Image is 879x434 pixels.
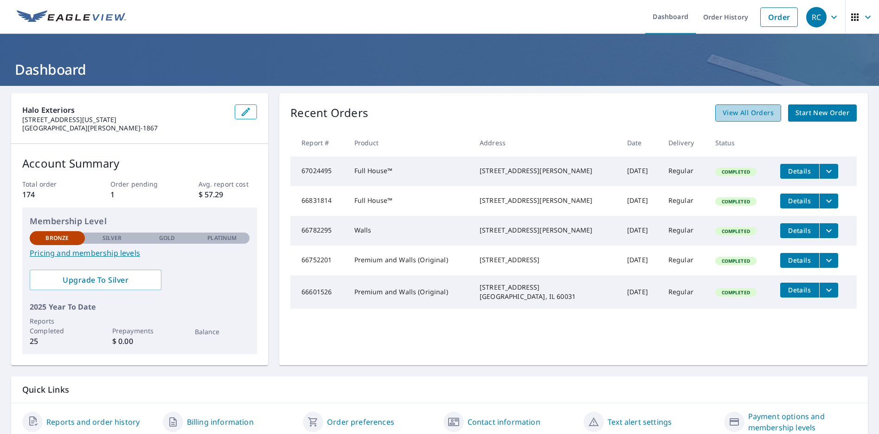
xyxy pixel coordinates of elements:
[199,179,257,189] p: Avg. report cost
[110,189,169,200] p: 1
[290,246,346,275] td: 66752201
[347,216,472,246] td: Walls
[22,116,227,124] p: [STREET_ADDRESS][US_STATE]
[723,107,774,119] span: View All Orders
[480,166,612,175] div: [STREET_ADDRESS][PERSON_NAME]
[716,289,756,296] span: Completed
[819,194,838,208] button: filesDropdownBtn-66831814
[159,234,175,242] p: Gold
[30,215,250,227] p: Membership Level
[480,226,612,235] div: [STREET_ADDRESS][PERSON_NAME]
[11,60,868,79] h1: Dashboard
[716,258,756,264] span: Completed
[661,186,708,216] td: Regular
[468,416,540,428] a: Contact information
[780,194,819,208] button: detailsBtn-66831814
[347,246,472,275] td: Premium and Walls (Original)
[708,129,773,156] th: Status
[347,275,472,309] td: Premium and Walls (Original)
[290,275,346,309] td: 66601526
[806,7,827,27] div: RC
[620,186,661,216] td: [DATE]
[661,216,708,246] td: Regular
[45,234,69,242] p: Bronze
[608,416,672,428] a: Text alert settings
[17,10,126,24] img: EV Logo
[620,156,661,186] td: [DATE]
[290,104,368,122] p: Recent Orders
[22,124,227,132] p: [GEOGRAPHIC_DATA][PERSON_NAME]-1867
[716,198,756,205] span: Completed
[788,104,857,122] a: Start New Order
[347,186,472,216] td: Full House™
[620,275,661,309] td: [DATE]
[22,189,81,200] p: 174
[187,416,254,428] a: Billing information
[620,246,661,275] td: [DATE]
[786,256,814,265] span: Details
[715,104,781,122] a: View All Orders
[786,196,814,205] span: Details
[30,316,85,336] p: Reports Completed
[480,255,612,265] div: [STREET_ADDRESS]
[112,326,167,336] p: Prepayments
[780,253,819,268] button: detailsBtn-66752201
[716,228,756,234] span: Completed
[716,168,756,175] span: Completed
[30,336,85,347] p: 25
[46,416,140,428] a: Reports and order history
[22,384,857,395] p: Quick Links
[620,129,661,156] th: Date
[347,156,472,186] td: Full House™
[786,226,814,235] span: Details
[112,336,167,347] p: $ 0.00
[819,223,838,238] button: filesDropdownBtn-66782295
[110,179,169,189] p: Order pending
[290,186,346,216] td: 66831814
[819,164,838,179] button: filesDropdownBtn-67024495
[661,275,708,309] td: Regular
[290,129,346,156] th: Report #
[37,275,154,285] span: Upgrade To Silver
[786,167,814,175] span: Details
[819,283,838,298] button: filesDropdownBtn-66601526
[22,179,81,189] p: Total order
[199,189,257,200] p: $ 57.29
[207,234,237,242] p: Platinum
[480,196,612,205] div: [STREET_ADDRESS][PERSON_NAME]
[347,129,472,156] th: Product
[290,216,346,246] td: 66782295
[290,156,346,186] td: 67024495
[30,270,161,290] a: Upgrade To Silver
[780,223,819,238] button: detailsBtn-66782295
[780,283,819,298] button: detailsBtn-66601526
[760,7,798,27] a: Order
[472,129,620,156] th: Address
[661,156,708,186] td: Regular
[195,327,250,337] p: Balance
[620,216,661,246] td: [DATE]
[480,283,612,301] div: [STREET_ADDRESS] [GEOGRAPHIC_DATA], IL 60031
[819,253,838,268] button: filesDropdownBtn-66752201
[30,301,250,312] p: 2025 Year To Date
[661,246,708,275] td: Regular
[30,247,250,259] a: Pricing and membership levels
[796,107,849,119] span: Start New Order
[748,411,857,433] a: Payment options and membership levels
[327,416,394,428] a: Order preferences
[780,164,819,179] button: detailsBtn-67024495
[786,285,814,294] span: Details
[22,104,227,116] p: Halo Exteriors
[22,155,257,172] p: Account Summary
[103,234,122,242] p: Silver
[661,129,708,156] th: Delivery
